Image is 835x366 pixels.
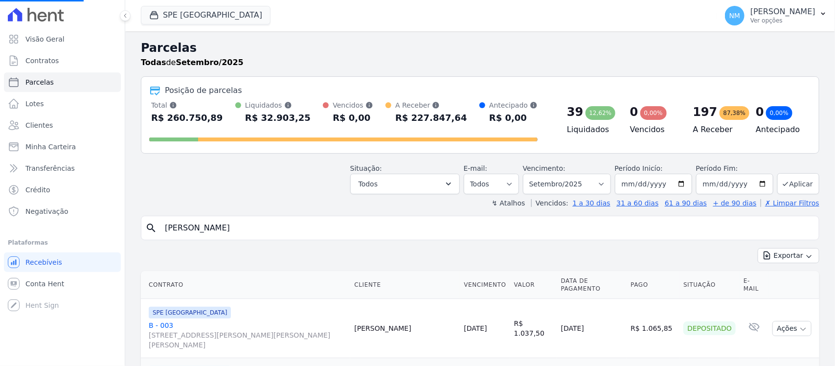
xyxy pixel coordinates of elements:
[141,6,271,24] button: SPE [GEOGRAPHIC_DATA]
[720,106,750,120] div: 87,38%
[25,257,62,267] span: Recebíveis
[464,164,488,172] label: E-mail:
[25,206,68,216] span: Negativação
[756,124,803,136] h4: Antecipado
[464,324,487,332] a: [DATE]
[350,164,382,172] label: Situação:
[4,202,121,221] a: Negativação
[245,100,311,110] div: Liquidados
[395,110,467,126] div: R$ 227.847,64
[4,72,121,92] a: Parcelas
[176,58,244,67] strong: Setembro/2025
[8,237,117,249] div: Plataformas
[693,124,741,136] h4: A Receber
[141,271,350,299] th: Contrato
[523,164,565,172] label: Vencimento:
[4,137,121,157] a: Minha Carteira
[489,110,538,126] div: R$ 0,00
[151,100,223,110] div: Total
[557,271,627,299] th: Data de Pagamento
[740,271,768,299] th: E-mail
[149,320,346,350] a: B - 003[STREET_ADDRESS][PERSON_NAME][PERSON_NAME][PERSON_NAME]
[141,39,819,57] h2: Parcelas
[4,29,121,49] a: Visão Geral
[25,279,64,289] span: Conta Hent
[25,120,53,130] span: Clientes
[777,173,819,194] button: Aplicar
[149,307,231,319] span: SPE [GEOGRAPHIC_DATA]
[4,252,121,272] a: Recebíveis
[4,180,121,200] a: Crédito
[492,199,525,207] label: ↯ Atalhos
[761,199,819,207] a: ✗ Limpar Filtros
[145,222,157,234] i: search
[25,34,65,44] span: Visão Geral
[510,299,557,358] td: R$ 1.037,50
[627,271,679,299] th: Pago
[350,271,460,299] th: Cliente
[696,163,773,174] label: Período Fim:
[627,299,679,358] td: R$ 1.065,85
[359,178,378,190] span: Todos
[4,115,121,135] a: Clientes
[713,199,757,207] a: + de 90 dias
[395,100,467,110] div: A Receber
[350,299,460,358] td: [PERSON_NAME]
[460,271,510,299] th: Vencimento
[750,17,815,24] p: Ver opções
[25,77,54,87] span: Parcelas
[149,330,346,350] span: [STREET_ADDRESS][PERSON_NAME][PERSON_NAME][PERSON_NAME]
[25,56,59,66] span: Contratos
[333,110,373,126] div: R$ 0,00
[165,85,242,96] div: Posição de parcelas
[640,106,667,120] div: 0,00%
[758,248,819,263] button: Exportar
[489,100,538,110] div: Antecipado
[586,106,616,120] div: 12,62%
[25,163,75,173] span: Transferências
[4,94,121,114] a: Lotes
[333,100,373,110] div: Vencidos
[693,104,718,120] div: 197
[350,174,460,194] button: Todos
[245,110,311,126] div: R$ 32.903,25
[141,57,244,69] p: de
[630,124,677,136] h4: Vencidos
[665,199,707,207] a: 61 a 90 dias
[766,106,792,120] div: 0,00%
[510,271,557,299] th: Valor
[573,199,610,207] a: 1 a 30 dias
[531,199,568,207] label: Vencidos:
[557,299,627,358] td: [DATE]
[567,124,614,136] h4: Liquidados
[4,274,121,294] a: Conta Hent
[141,58,166,67] strong: Todas
[750,7,815,17] p: [PERSON_NAME]
[729,12,741,19] span: NM
[4,159,121,178] a: Transferências
[25,142,76,152] span: Minha Carteira
[717,2,835,29] button: NM [PERSON_NAME] Ver opções
[756,104,764,120] div: 0
[25,99,44,109] span: Lotes
[151,110,223,126] div: R$ 260.750,89
[616,199,658,207] a: 31 a 60 dias
[615,164,663,172] label: Período Inicío:
[567,104,583,120] div: 39
[679,271,740,299] th: Situação
[772,321,812,336] button: Ações
[159,218,815,238] input: Buscar por nome do lote ou do cliente
[683,321,736,335] div: Depositado
[630,104,638,120] div: 0
[4,51,121,70] a: Contratos
[25,185,50,195] span: Crédito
